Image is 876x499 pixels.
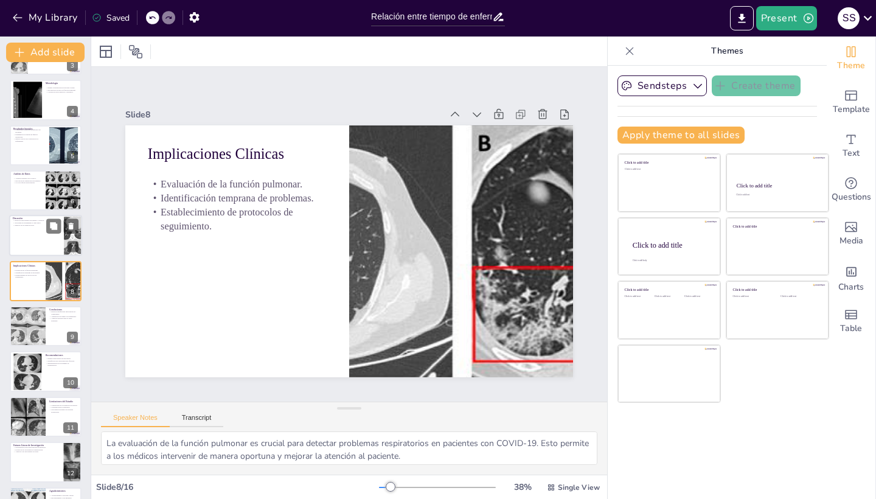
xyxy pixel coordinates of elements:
button: Speaker Notes [101,414,170,427]
div: 3 [67,60,78,71]
p: Estudios adicionales son necesarios. [46,357,78,360]
div: 4 [67,106,78,117]
button: My Library [9,8,83,27]
span: Position [128,44,143,59]
p: Correlación entre duración y resultados. [46,91,78,94]
div: Click to add text [625,295,652,298]
div: Slide 8 [139,86,454,130]
p: Identificación temprana de problemas. [13,271,42,274]
span: Single View [558,483,600,492]
div: Add text boxes [827,124,875,168]
button: Present [756,6,817,30]
p: Reconocimiento a los pacientes. [49,497,78,499]
div: 5 [67,151,78,162]
p: Identificación temprana de problemas. [152,170,332,203]
div: Add a table [827,299,875,343]
span: Charts [838,281,864,294]
textarea: La evaluación de la función pulmonar es crucial para detectar problemas respiratorios en paciente... [101,431,597,465]
p: Evaluación de la función pulmonar. [153,156,333,189]
div: 8 [10,261,82,301]
p: Necesidad de estudios en diversas poblaciones. [49,408,78,413]
p: Generalización de resultados. [49,407,78,409]
div: Saved [92,12,130,24]
div: 9 [67,332,78,343]
p: Evaluación de programas de rehabilitación. [13,448,60,451]
p: Evaluación de la función pulmonar. [13,269,42,271]
p: Uso de software especializado. [13,182,42,184]
div: Click to add text [625,168,712,171]
div: Click to add title [625,161,712,165]
p: Atención necesaria para la salud pulmonar. [49,318,78,322]
div: 11 [63,422,78,433]
div: 7 [68,242,78,253]
button: Delete Slide [64,219,78,234]
p: Agradecimiento a EsSalud Ancash. [49,494,78,497]
p: Implicaciones Clínicas [13,263,42,267]
span: Questions [832,190,871,204]
p: Conclusiones [49,308,78,312]
div: Click to add title [737,183,818,189]
p: Recomendaciones [46,353,78,357]
p: Análisis estadístico de los datos. [13,177,42,180]
div: Click to add title [733,288,820,292]
p: Resultados Iniciales [13,127,46,130]
div: 6 [67,196,78,207]
div: Click to add title [733,224,820,228]
div: 7 [9,215,82,257]
button: Export to PowerPoint [730,6,754,30]
p: Análisis de Datos [13,172,42,176]
div: 5 [10,125,82,166]
div: Click to add text [780,295,819,298]
div: Click to add text [684,295,712,298]
div: 11 [10,397,82,437]
p: Identificación de intervenciones efectivas. [46,360,78,362]
p: Relación entre tiempo prolongado y secuelas. [13,220,60,222]
p: Limitaciones del Estudio [49,400,78,403]
p: Implicaciones Clínicas [156,123,336,162]
p: Metodología [46,82,78,85]
p: Relación significativa entre duración y compromiso. [49,311,78,315]
button: Create theme [712,75,801,96]
div: Change the overall theme [827,37,875,80]
p: Agradecimientos [49,489,78,492]
p: Recopilación de datos de función pulmonar. [46,89,78,91]
p: Estudio observacional en EsSalud Ancash. [46,87,78,89]
p: Futuras Líneas de Investigación [13,444,60,447]
div: 38 % [508,481,537,493]
div: 9 [10,306,82,346]
p: Necesidad de seguimiento a largo plazo. [13,222,60,225]
div: Click to add text [736,194,817,197]
p: Ampliación del tiempo de seguimiento. [49,315,78,318]
span: Table [840,322,862,335]
div: 12 [63,468,78,479]
div: Click to add title [625,288,712,292]
div: S s [838,7,860,29]
div: 10 [10,351,82,391]
input: Insert title [371,8,492,26]
div: Click to add text [655,295,682,298]
p: Establecimiento de protocolos de seguimiento. [13,274,42,278]
span: Text [843,147,860,160]
div: Click to add title [633,240,711,249]
div: 10 [63,377,78,388]
button: Sendsteps [617,75,707,96]
div: Add images, graphics, shapes or video [827,212,875,256]
button: S s [838,6,860,30]
div: 6 [10,170,82,211]
p: Revelación de tendencias preocupantes. [13,180,42,182]
div: 8 [67,287,78,298]
button: Transcript [170,414,224,427]
p: Limitaciones en la población del estudio. [49,404,78,407]
p: Implementación de programas de rehabilitación. [46,361,78,366]
p: Impacto en la calidad de vida. [13,225,60,227]
p: Compromiso pulmonar significativo en pacientes. [13,128,46,133]
p: Establecimiento de protocolos de seguimiento. [149,184,330,231]
div: Click to add text [733,295,771,298]
p: Impacto directo de la duración de la enfermedad. [13,138,46,142]
div: 12 [10,442,82,482]
div: 4 [10,80,82,120]
div: Add ready made slides [827,80,875,124]
span: Template [833,103,870,116]
span: Theme [837,59,865,72]
button: Apply theme to all slides [617,127,745,144]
